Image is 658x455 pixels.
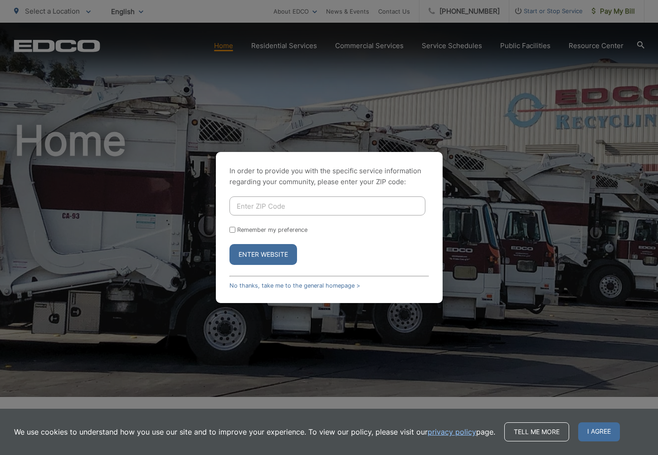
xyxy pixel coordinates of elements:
[578,422,620,441] span: I agree
[237,226,307,233] label: Remember my preference
[229,166,429,187] p: In order to provide you with the specific service information regarding your community, please en...
[229,244,297,265] button: Enter Website
[229,196,425,215] input: Enter ZIP Code
[229,282,360,289] a: No thanks, take me to the general homepage >
[504,422,569,441] a: Tell me more
[14,426,495,437] p: We use cookies to understand how you use our site and to improve your experience. To view our pol...
[428,426,476,437] a: privacy policy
